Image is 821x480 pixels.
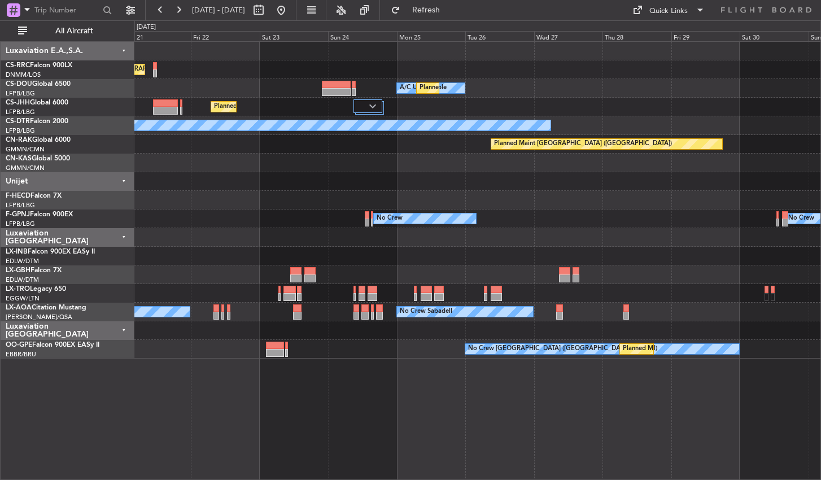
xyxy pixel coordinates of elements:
span: OO-GPE [6,342,32,348]
div: Wed 27 [534,31,603,41]
div: No Crew [788,210,814,227]
a: EBBR/BRU [6,350,36,359]
a: EDLW/DTM [6,257,39,265]
a: CS-DOUGlobal 6500 [6,81,71,88]
span: LX-AOA [6,304,32,311]
button: All Aircraft [12,22,123,40]
span: Refresh [403,6,450,14]
span: [DATE] - [DATE] [192,5,245,15]
div: Sat 23 [260,31,329,41]
a: GMMN/CMN [6,164,45,172]
div: Fri 22 [191,31,260,41]
a: LFPB/LBG [6,220,35,228]
div: Sun 24 [328,31,397,41]
a: LFPB/LBG [6,201,35,210]
div: Mon 25 [397,31,466,41]
a: LX-TROLegacy 650 [6,286,66,293]
a: LX-GBHFalcon 7X [6,267,62,274]
span: All Aircraft [29,27,119,35]
a: EGGW/LTN [6,294,40,303]
div: No Crew [377,210,403,227]
a: LX-INBFalcon 900EX EASy II [6,248,95,255]
div: A/C Unavailable [400,80,447,97]
span: CN-RAK [6,137,32,143]
a: F-HECDFalcon 7X [6,193,62,199]
div: Fri 29 [671,31,740,41]
div: Planned Maint [GEOGRAPHIC_DATA] ([GEOGRAPHIC_DATA]) [494,136,672,152]
div: Planned Maint [GEOGRAPHIC_DATA] ([GEOGRAPHIC_DATA]) [214,98,392,115]
div: Thu 28 [602,31,671,41]
span: CS-DOU [6,81,32,88]
span: LX-GBH [6,267,30,274]
div: [DATE] [137,23,156,32]
span: LX-TRO [6,286,30,293]
button: Refresh [386,1,453,19]
a: GMMN/CMN [6,145,45,154]
img: arrow-gray.svg [369,104,376,108]
a: CN-RAKGlobal 6000 [6,137,71,143]
a: OO-GPEFalcon 900EX EASy II [6,342,99,348]
div: Thu 21 [123,31,191,41]
div: No Crew Sabadell [400,303,452,320]
a: LFPB/LBG [6,108,35,116]
a: CS-RRCFalcon 900LX [6,62,72,69]
a: DNMM/LOS [6,71,41,79]
a: [PERSON_NAME]/QSA [6,313,72,321]
a: LFPB/LBG [6,89,35,98]
div: Sat 30 [740,31,809,41]
span: CS-DTR [6,118,30,125]
a: EDLW/DTM [6,276,39,284]
span: F-HECD [6,193,30,199]
a: F-GPNJFalcon 900EX [6,211,73,218]
a: CN-KASGlobal 5000 [6,155,70,162]
a: LX-AOACitation Mustang [6,304,86,311]
div: No Crew [GEOGRAPHIC_DATA] ([GEOGRAPHIC_DATA] National) [468,341,657,357]
div: Tue 26 [465,31,534,41]
span: F-GPNJ [6,211,30,218]
a: LFPB/LBG [6,126,35,135]
div: Quick Links [649,6,688,17]
input: Trip Number [34,2,99,19]
a: CS-DTRFalcon 2000 [6,118,68,125]
span: CS-JHH [6,99,30,106]
a: CS-JHHGlobal 6000 [6,99,68,106]
span: CN-KAS [6,155,32,162]
span: LX-INB [6,248,28,255]
span: CS-RRC [6,62,30,69]
button: Quick Links [627,1,710,19]
div: Planned Maint [GEOGRAPHIC_DATA] ([GEOGRAPHIC_DATA]) [420,80,597,97]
